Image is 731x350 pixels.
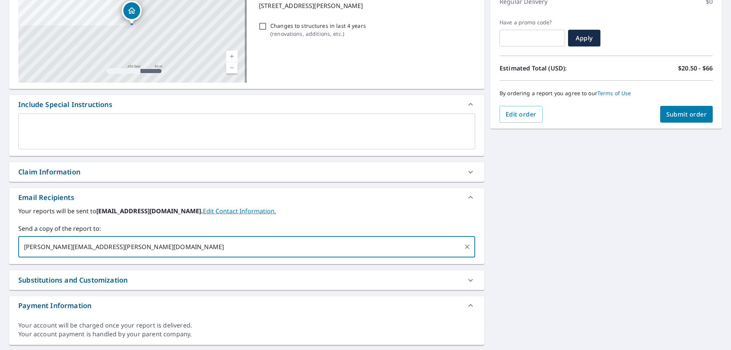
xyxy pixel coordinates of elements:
span: Apply [574,34,594,42]
button: Submit order [660,106,713,123]
a: Terms of Use [597,89,631,97]
p: [STREET_ADDRESS][PERSON_NAME] [259,1,472,10]
label: Your reports will be sent to [18,206,475,216]
a: Current Level 17, Zoom In [226,51,238,62]
div: Email Recipients [18,192,74,203]
div: Include Special Instructions [9,95,484,113]
button: Edit order [500,106,543,123]
label: Send a copy of the report to: [18,224,475,233]
div: Substitutions and Customization [18,275,128,285]
p: Changes to structures in last 4 years [270,22,366,30]
div: Your account will be charged once your report is delivered. [18,321,475,330]
div: Email Recipients [9,188,484,206]
a: EditContactInfo [203,207,276,215]
a: Current Level 17, Zoom Out [226,62,238,74]
p: By ordering a report you agree to our [500,90,713,97]
div: Payment Information [9,296,484,315]
button: Clear [462,241,472,252]
div: Claim Information [18,167,80,177]
div: Claim Information [9,162,484,182]
span: Edit order [506,110,536,118]
label: Have a promo code? [500,19,565,26]
div: Include Special Instructions [18,99,112,110]
div: Dropped pin, building 1, Residential property, 59100 Annah Dr New Hudson, MI 48165 [122,1,142,24]
p: ( renovations, additions, etc. ) [270,30,366,38]
div: Your account payment is handled by your parent company. [18,330,475,339]
b: [EMAIL_ADDRESS][DOMAIN_NAME]. [96,207,203,215]
p: $20.50 - $66 [678,64,713,73]
div: Substitutions and Customization [9,270,484,290]
button: Apply [568,30,600,46]
div: Payment Information [18,300,91,311]
span: Submit order [666,110,707,118]
p: Estimated Total (USD): [500,64,606,73]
